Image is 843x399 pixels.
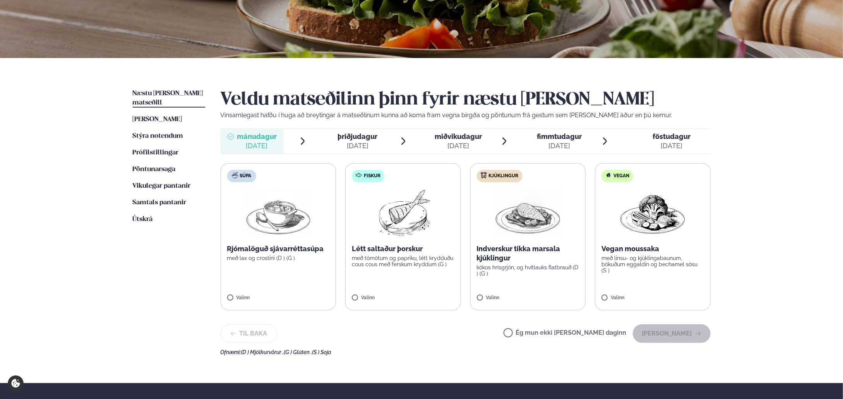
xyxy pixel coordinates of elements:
a: Næstu [PERSON_NAME] matseðill [133,89,205,108]
span: Súpa [240,173,252,179]
span: (G ) Glúten , [284,349,312,355]
a: Prófílstillingar [133,148,179,158]
a: Vikulegar pantanir [133,182,191,191]
p: kókos hrísgrjón, og hvítlauks flatbrauð (D ) (G ) [477,264,579,277]
div: [DATE] [338,141,377,151]
span: Kjúklingur [489,173,519,179]
img: Fish.png [369,188,437,238]
button: Til baka [221,324,277,343]
div: [DATE] [537,141,582,151]
p: Vegan moussaka [601,244,704,253]
div: Ofnæmi: [221,349,711,355]
span: Næstu [PERSON_NAME] matseðill [133,90,203,106]
p: Rjómalöguð sjávarréttasúpa [227,244,330,253]
a: Cookie settings [8,375,24,391]
p: Indverskur tikka marsala kjúklingur [477,244,579,263]
a: [PERSON_NAME] [133,115,182,124]
a: Útskrá [133,215,153,224]
img: chicken.svg [481,172,487,178]
h2: Veldu matseðilinn þinn fyrir næstu [PERSON_NAME] [221,89,711,111]
span: (S ) Soja [312,349,332,355]
p: með tómötum og papriku, létt krydduðu cous cous með ferskum kryddum (G ) [352,255,454,267]
span: Samtals pantanir [133,199,187,206]
span: Útskrá [133,216,153,223]
img: fish.svg [356,172,362,178]
span: [PERSON_NAME] [133,116,182,123]
div: [DATE] [435,141,482,151]
span: (D ) Mjólkurvörur , [241,349,284,355]
a: Pöntunarsaga [133,165,176,174]
div: [DATE] [653,141,691,151]
img: Vegan.png [619,188,687,238]
span: föstudagur [653,132,691,140]
p: með lax og crostini (D ) (G ) [227,255,330,261]
img: soup.svg [232,172,238,178]
img: Chicken-breast.png [494,188,562,238]
img: Soup.png [244,188,312,238]
span: Prófílstillingar [133,149,179,156]
div: [DATE] [237,141,277,151]
span: Vikulegar pantanir [133,183,191,189]
button: [PERSON_NAME] [633,324,711,343]
p: Létt saltaður þorskur [352,244,454,253]
img: Vegan.svg [605,172,612,178]
span: þriðjudagur [338,132,377,140]
a: Stýra notendum [133,132,183,141]
p: Vinsamlegast hafðu í huga að breytingar á matseðlinum kunna að koma fram vegna birgða og pöntunum... [221,111,711,120]
p: með linsu- og kjúklingabaunum, bökuðum eggaldin og bechamel sósu (S ) [601,255,704,274]
span: Stýra notendum [133,133,183,139]
span: Vegan [613,173,629,179]
span: Pöntunarsaga [133,166,176,173]
span: mánudagur [237,132,277,140]
span: Fiskur [364,173,380,179]
span: miðvikudagur [435,132,482,140]
span: fimmtudagur [537,132,582,140]
a: Samtals pantanir [133,198,187,207]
